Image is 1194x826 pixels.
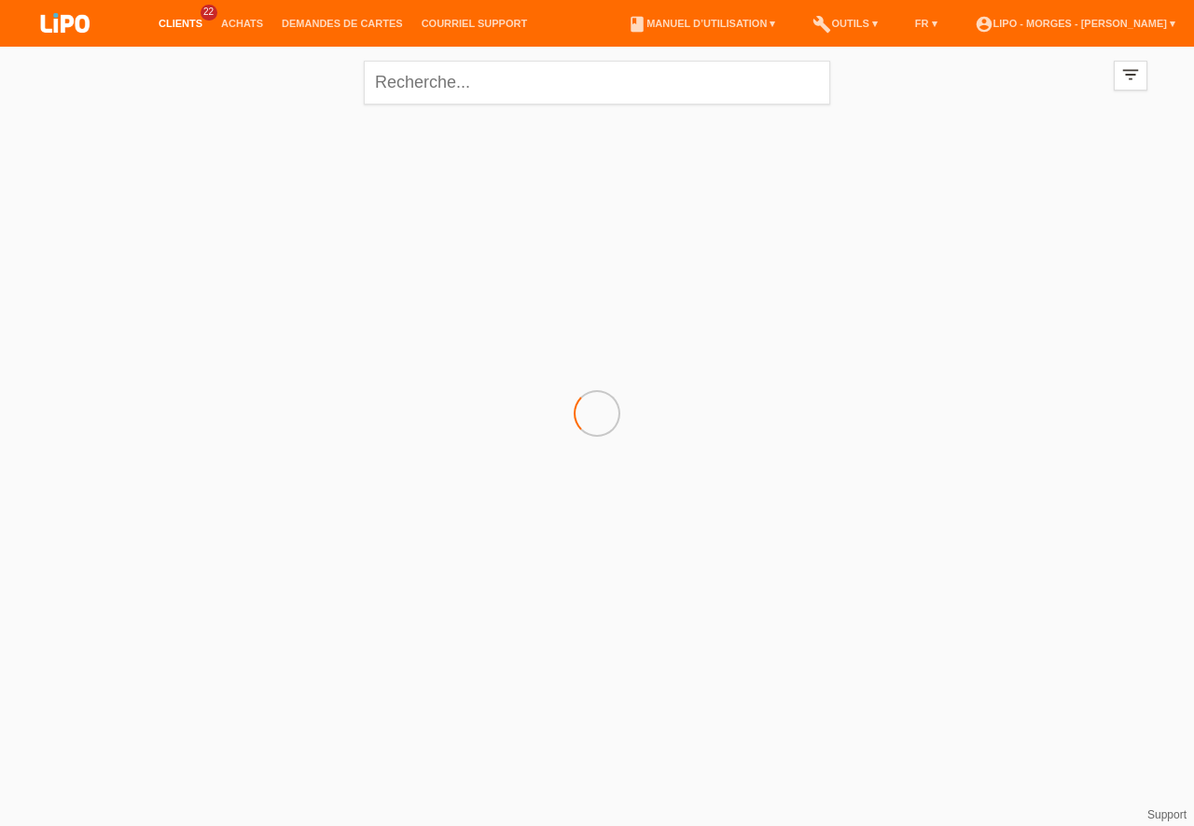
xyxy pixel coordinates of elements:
[803,18,886,29] a: buildOutils ▾
[628,15,646,34] i: book
[201,5,217,21] span: 22
[272,18,412,29] a: Demandes de cartes
[906,18,947,29] a: FR ▾
[412,18,536,29] a: Courriel Support
[212,18,272,29] a: Achats
[19,38,112,52] a: LIPO pay
[1120,64,1141,85] i: filter_list
[1147,808,1187,821] a: Support
[965,18,1185,29] a: account_circleLIPO - Morges - [PERSON_NAME] ▾
[364,61,830,105] input: Recherche...
[812,15,831,34] i: build
[149,18,212,29] a: Clients
[618,18,784,29] a: bookManuel d’utilisation ▾
[975,15,993,34] i: account_circle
